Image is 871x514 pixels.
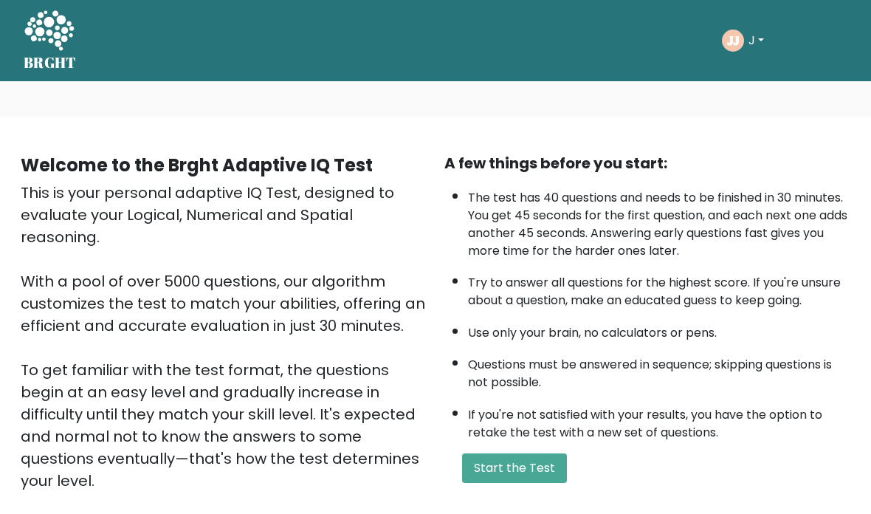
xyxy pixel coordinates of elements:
[468,182,850,260] li: The test has 40 questions and needs to be finished in 30 minutes. You get 45 seconds for the firs...
[462,453,567,483] button: Start the Test
[444,152,850,174] div: A few things before you start:
[468,317,850,342] li: Use only your brain, no calculators or pens.
[21,153,373,177] b: Welcome to the Brght Adaptive IQ Test
[24,54,77,72] h5: BRGHT
[24,6,77,75] a: BRGHT
[468,267,850,309] li: Try to answer all questions for the highest score. If you're unsure about a question, make an edu...
[468,399,850,442] li: If you're not satisfied with your results, you have the option to retake the test with a new set ...
[744,31,768,50] button: J
[468,349,850,391] li: Questions must be answered in sequence; skipping questions is not possible.
[727,32,740,49] text: JJ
